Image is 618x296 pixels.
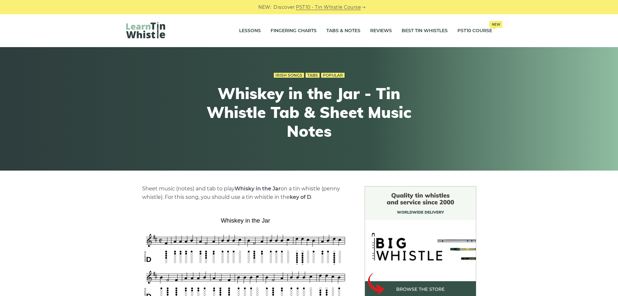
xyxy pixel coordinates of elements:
[190,84,429,140] h1: Whiskey in the Jar - Tin Whistle Tab & Sheet Music Notes
[306,73,320,78] a: Tabs
[235,186,281,192] strong: Whisky in the Jar
[321,73,345,78] a: Popular
[326,23,360,39] a: Tabs & Notes
[274,73,304,78] a: Irish Songs
[142,185,349,201] p: Sheet music (notes) and tab to play on a tin whistle (penny whistle). For this song, you should u...
[457,23,492,39] a: PST10 CourseNew
[489,21,503,28] span: New
[370,23,392,39] a: Reviews
[239,23,261,39] a: Lessons
[290,194,311,200] strong: key of D
[402,23,448,39] a: Best Tin Whistles
[126,22,165,38] img: LearnTinWhistle.com
[271,23,317,39] a: Fingering Charts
